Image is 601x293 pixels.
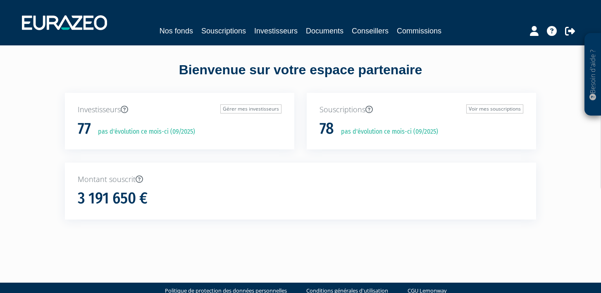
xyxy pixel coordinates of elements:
a: Investisseurs [254,25,298,37]
a: Gérer mes investisseurs [220,104,281,113]
p: Besoin d'aide ? [588,38,598,112]
a: Voir mes souscriptions [466,104,523,113]
a: Souscriptions [201,25,246,37]
h1: 3 191 650 € [78,190,148,207]
a: Commissions [397,25,441,37]
p: Investisseurs [78,104,281,115]
a: Conseillers [352,25,389,37]
a: Documents [306,25,343,37]
p: pas d'évolution ce mois-ci (09/2025) [335,127,438,137]
img: 1732889491-logotype_eurazeo_blanc_rvb.png [22,15,107,30]
h1: 78 [320,120,334,137]
p: pas d'évolution ce mois-ci (09/2025) [92,127,195,137]
h1: 77 [78,120,91,137]
a: Nos fonds [160,25,193,37]
p: Souscriptions [320,104,523,115]
div: Bienvenue sur votre espace partenaire [59,61,542,93]
p: Montant souscrit [78,174,523,185]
